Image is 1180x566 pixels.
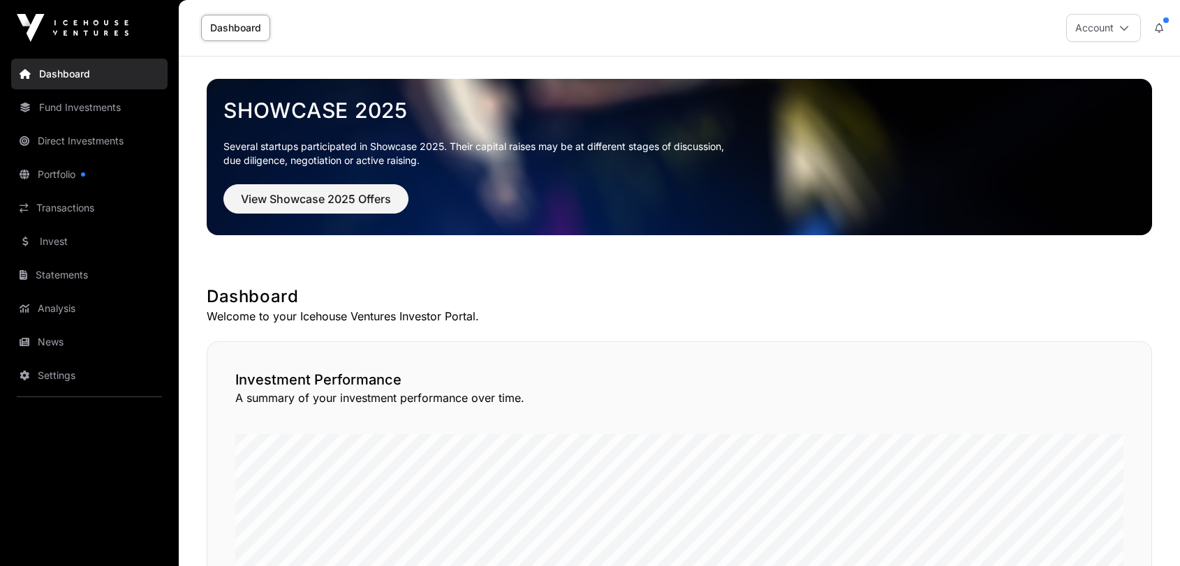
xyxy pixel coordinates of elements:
[207,79,1152,235] img: Showcase 2025
[11,293,168,324] a: Analysis
[1066,14,1141,42] button: Account
[11,360,168,391] a: Settings
[11,92,168,123] a: Fund Investments
[11,327,168,357] a: News
[11,260,168,290] a: Statements
[17,14,128,42] img: Icehouse Ventures Logo
[11,126,168,156] a: Direct Investments
[1110,499,1180,566] iframe: Chat Widget
[223,140,1135,167] p: Several startups participated in Showcase 2025. Their capital raises may be at different stages o...
[11,193,168,223] a: Transactions
[223,198,408,212] a: View Showcase 2025 Offers
[207,308,1152,325] p: Welcome to your Icehouse Ventures Investor Portal.
[11,159,168,190] a: Portfolio
[207,285,1152,308] h1: Dashboard
[223,98,1135,123] a: Showcase 2025
[11,226,168,257] a: Invest
[223,184,408,214] button: View Showcase 2025 Offers
[201,15,270,41] a: Dashboard
[235,370,1123,389] h2: Investment Performance
[11,59,168,89] a: Dashboard
[241,191,391,207] span: View Showcase 2025 Offers
[235,389,1123,406] p: A summary of your investment performance over time.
